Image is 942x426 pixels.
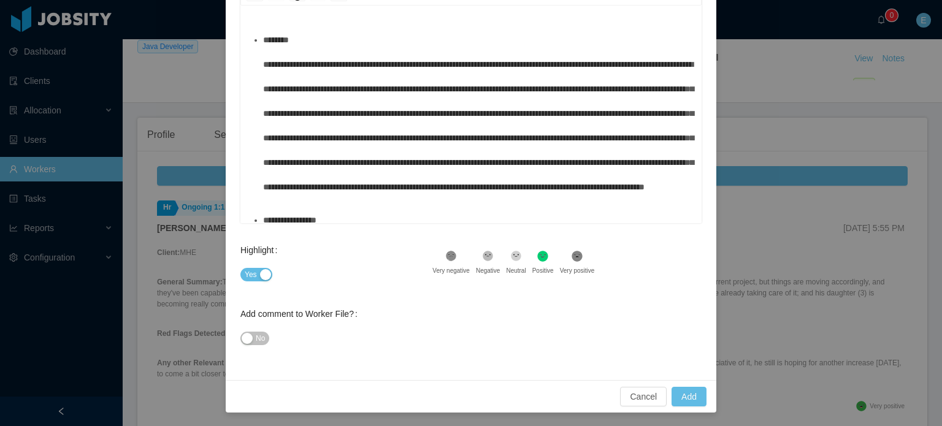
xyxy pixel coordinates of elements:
[240,309,362,319] label: Add comment to Worker File?
[506,266,526,275] div: Neutral
[250,28,692,242] div: To enrich screen reader interactions, please activate Accessibility in Grammarly extension settings
[245,268,257,281] span: Yes
[256,332,265,344] span: No
[476,266,500,275] div: Negative
[240,332,269,345] button: Add comment to Worker File?
[240,268,272,281] button: Highlight
[620,387,667,406] button: Cancel
[240,245,282,255] label: Highlight
[672,387,706,406] button: Add
[432,266,470,275] div: Very negative
[532,266,554,275] div: Positive
[560,266,595,275] div: Very positive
